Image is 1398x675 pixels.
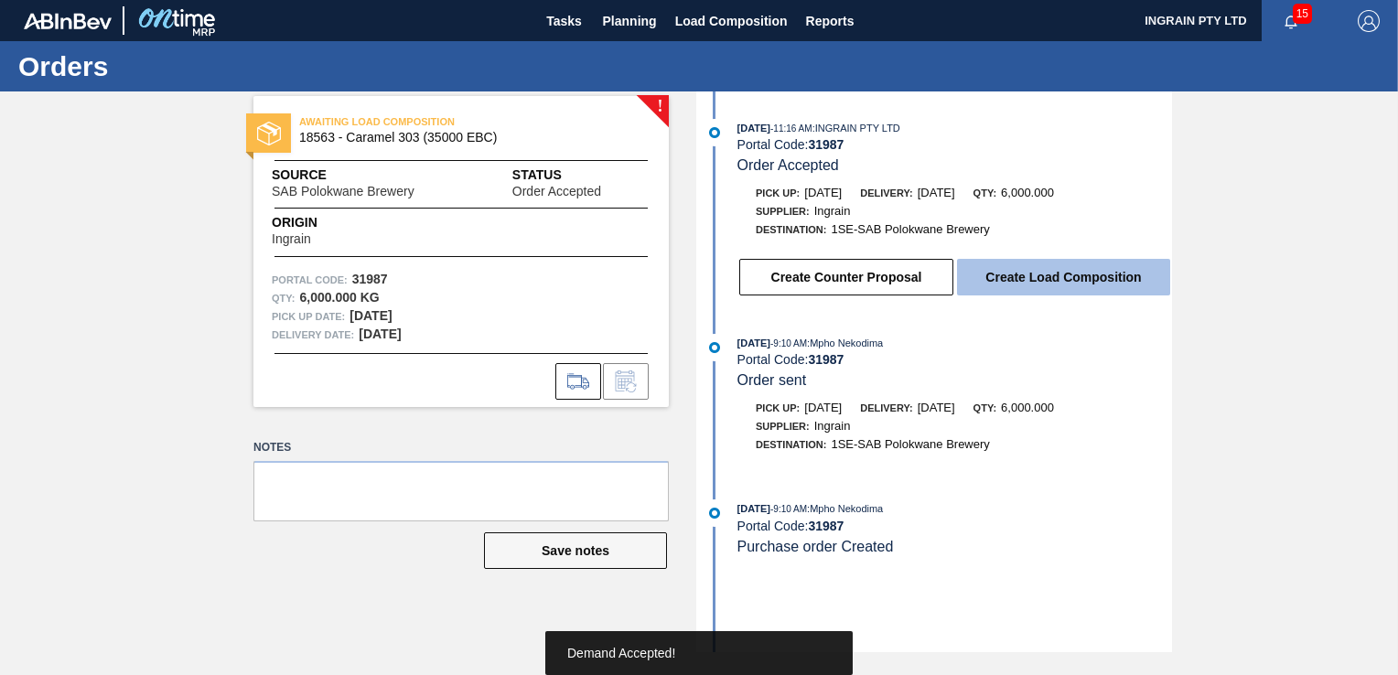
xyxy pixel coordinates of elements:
span: Ingrain [272,232,311,246]
span: Qty : [272,289,295,307]
span: Tasks [544,10,585,32]
div: Portal Code: [737,519,1172,533]
span: Pick up: [756,187,800,198]
strong: 31987 [352,272,388,286]
span: Supplier: [756,206,810,217]
button: Create Load Composition [957,259,1170,295]
button: Notifications [1262,8,1320,34]
span: Demand Accepted! [567,646,675,660]
span: - 9:10 AM [770,338,807,348]
img: atual [709,127,720,138]
div: Portal Code: [737,352,1172,367]
span: Qty: [973,187,996,198]
span: : Mpho Nekodima [807,337,883,348]
strong: 6,000.000 KG [299,290,379,305]
div: Go to Load Composition [555,363,601,400]
span: AWAITING LOAD COMPOSITION [299,112,555,131]
img: status [257,122,281,145]
span: [DATE] [737,337,770,348]
span: : INGRAIN PTY LTD [812,123,900,134]
span: : Mpho Nekodima [807,503,883,514]
span: [DATE] [804,186,842,199]
span: Order Accepted [512,185,601,198]
img: atual [709,508,720,519]
span: 1SE-SAB Polokwane Brewery [831,222,989,236]
span: Destination: [756,439,826,450]
span: Status [512,166,651,185]
span: 15 [1293,4,1312,24]
span: Order Accepted [737,157,839,173]
img: Logout [1358,10,1380,32]
span: Delivery Date: [272,326,354,344]
span: Ingrain [814,419,851,433]
img: TNhmsLtSVTkK8tSr43FrP2fwEKptu5GPRR3wAAAABJRU5ErkJggg== [24,13,112,29]
span: Load Composition [675,10,788,32]
span: Destination: [756,224,826,235]
span: 18563 - Caramel 303 (35000 EBC) [299,131,631,145]
span: [DATE] [918,186,955,199]
strong: 31987 [808,519,844,533]
h1: Orders [18,56,343,77]
span: - 11:16 AM [770,123,812,134]
span: Qty: [973,402,996,413]
label: Notes [253,434,669,461]
span: Planning [603,10,657,32]
button: Create Counter Proposal [739,259,953,295]
span: 6,000.000 [1001,186,1054,199]
span: Ingrain [814,204,851,218]
span: Pick up Date: [272,307,345,326]
span: [DATE] [804,401,842,414]
button: Save notes [484,532,667,569]
span: Delivery: [860,187,912,198]
span: SAB Polokwane Brewery [272,185,414,198]
span: [DATE] [918,401,955,414]
span: 6,000.000 [1001,401,1054,414]
span: Supplier: [756,421,810,432]
span: Portal Code: [272,271,348,289]
strong: 31987 [808,352,844,367]
span: [DATE] [737,123,770,134]
img: atual [709,342,720,353]
span: - 9:10 AM [770,504,807,514]
div: Portal Code: [737,137,1172,152]
strong: 31987 [808,137,844,152]
span: Source [272,166,469,185]
div: Inform order change [603,363,649,400]
span: Pick up: [756,402,800,413]
span: Reports [806,10,855,32]
strong: [DATE] [359,327,401,341]
span: 1SE-SAB Polokwane Brewery [831,437,989,451]
strong: [DATE] [349,308,392,323]
span: [DATE] [737,503,770,514]
span: Purchase order Created [737,539,894,554]
span: Delivery: [860,402,912,413]
span: Order sent [737,372,807,388]
span: Origin [272,213,357,232]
